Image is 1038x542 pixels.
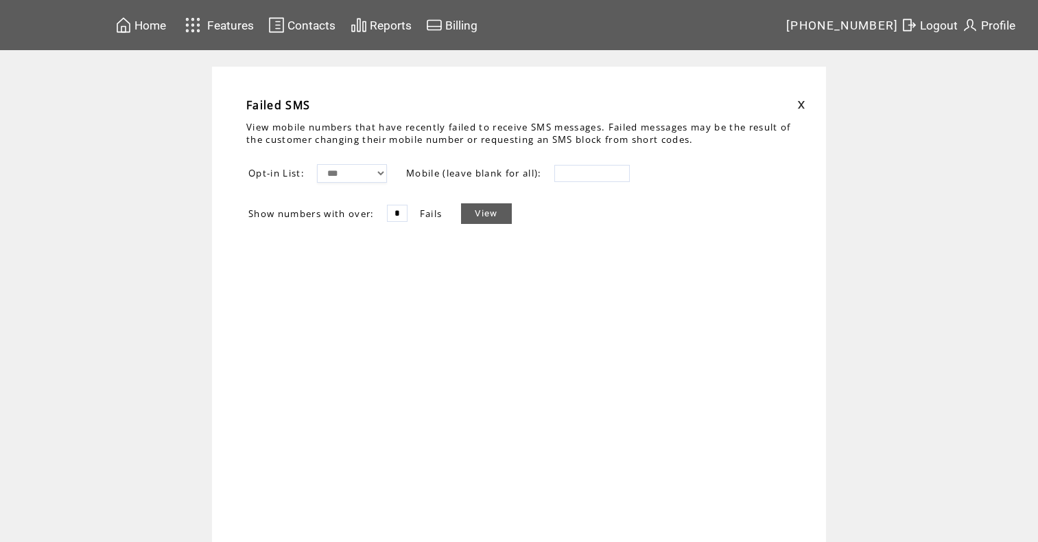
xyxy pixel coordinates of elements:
span: Mobile (leave blank for all): [406,167,542,179]
span: Features [207,19,254,32]
span: Contacts [287,19,335,32]
span: View mobile numbers that have recently failed to receive SMS messages. Failed messages may be the... [246,121,791,146]
a: Billing [424,14,480,36]
span: Opt-in List: [248,167,305,179]
img: home.svg [115,16,132,34]
a: Contacts [266,14,338,36]
img: contacts.svg [268,16,285,34]
img: exit.svg [901,16,917,34]
span: Fails [420,207,443,220]
a: Home [113,14,168,36]
a: Logout [899,14,960,36]
span: Failed SMS [246,98,310,113]
a: View [461,203,511,224]
img: creidtcard.svg [426,16,443,34]
a: Profile [960,14,1017,36]
a: Reports [349,14,414,36]
a: Features [179,12,257,38]
span: Billing [445,19,477,32]
span: Show numbers with over: [248,207,375,220]
span: Logout [920,19,958,32]
span: Reports [370,19,412,32]
img: features.svg [181,14,205,36]
img: profile.svg [962,16,978,34]
img: chart.svg [351,16,367,34]
span: [PHONE_NUMBER] [786,19,899,32]
span: Home [134,19,166,32]
span: Profile [981,19,1015,32]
